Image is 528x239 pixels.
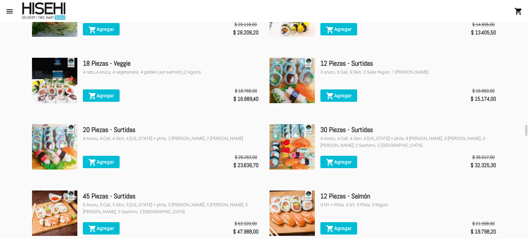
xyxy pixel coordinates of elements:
[235,87,257,94] span: $ 18.766,00
[320,124,496,135] div: 30 Piezas - Surtidas
[233,161,258,170] span: $ 23.636,70
[83,23,120,35] button: Agregar
[326,225,334,233] mat-icon: shopping_cart
[83,89,120,102] button: Agregar
[326,92,334,100] mat-icon: shopping_cart
[5,7,14,15] mat-icon: menu
[234,21,257,28] span: $ 29.118,00
[88,226,114,231] span: Agregar
[32,191,77,236] img: 8a9817f2-ded1-48ad-bd3d-c7dde0f0708b.jpg
[472,154,495,161] span: $ 35.917,00
[83,222,120,235] button: Agregar
[320,191,496,202] div: 12 Piezas - Salmón
[326,93,352,98] span: Agregar
[326,226,352,231] span: Agregar
[88,158,97,166] mat-icon: shopping_cart
[514,7,522,15] mat-icon: shopping_cart
[320,202,496,208] div: 3 NY + Phila, 3 NY, 3 Phila, 3 Niguiri.
[320,222,357,235] button: Agregar
[83,58,258,69] div: 18 Piezas - Veggie
[233,28,258,37] span: $ 26.206,20
[472,220,495,227] span: $ 21.998,00
[32,58,77,103] img: 15421b0b-cba2-4145-89b5-8410cc6feb05.jpg
[88,225,97,233] mat-icon: shopping_cart
[320,58,496,69] div: 12 Piezas - Surtidas
[326,158,334,166] mat-icon: shopping_cart
[472,21,495,28] span: $ 14.895,00
[326,26,334,34] mat-icon: shopping_cart
[235,154,257,161] span: $ 26.263,00
[471,94,496,104] span: $ 15.174,00
[88,93,114,98] span: Agregar
[83,124,258,135] div: 20 Piezas - Surtidas
[320,23,357,35] button: Agregar
[320,135,496,149] div: 4 Anuru, 4 Cali, 4 Skin, 4 [US_STATE] + phila, 4 [PERSON_NAME], 3 [PERSON_NAME], 3 [PERSON_NAME],...
[83,202,258,215] div: 5 Anuru, 5 Cali, 5 Skin, 5 [US_STATE] + phila, 5 [PERSON_NAME], 5 [PERSON_NAME], 5 [PERSON_NAME],...
[83,135,258,142] div: 4 Anuru, 4 Cali, 4 Skin, 4 [US_STATE] + phila, 2 [PERSON_NAME], 2 [PERSON_NAME].
[471,161,496,170] span: $ 32.325,30
[88,92,97,100] mat-icon: shopping_cart
[269,58,315,103] img: 1777f99c-3d9f-4b62-bc22-a6f4a5fd08f8.jpg
[233,227,258,237] span: $ 47.988,00
[320,69,496,76] div: 3 anuru, 3 Cali, 3 Skin, 2 Sake Niguiri, 1 [PERSON_NAME].
[320,89,357,102] button: Agregar
[83,69,258,76] div: 4 rabu,4 eruca, 4 vegetariano, 4 golden (sin salmón),2 niguiris.
[472,87,495,94] span: $ 16.860,00
[32,124,77,170] img: 5c124851-9f6f-43eb-92d7-ebb128d1243e.jpg
[233,94,258,104] span: $ 16.889,40
[326,26,352,32] span: Agregar
[234,220,257,227] span: $ 53.320,00
[269,191,315,236] img: 4d05173c-37fe-498e-b5f0-c693c4a1346a.jpg
[471,28,496,37] span: $ 13.405,50
[269,124,315,170] img: 9c7a6a39-3e50-49dd-bfca-0bd18e2429e1.jpg
[83,156,120,168] button: Agregar
[471,227,496,237] span: $ 19.798,20
[83,191,258,202] div: 45 Piezas - Surtidas
[88,159,114,165] span: Agregar
[326,159,352,165] span: Agregar
[320,156,357,168] button: Agregar
[88,26,97,34] mat-icon: shopping_cart
[88,26,114,32] span: Agregar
